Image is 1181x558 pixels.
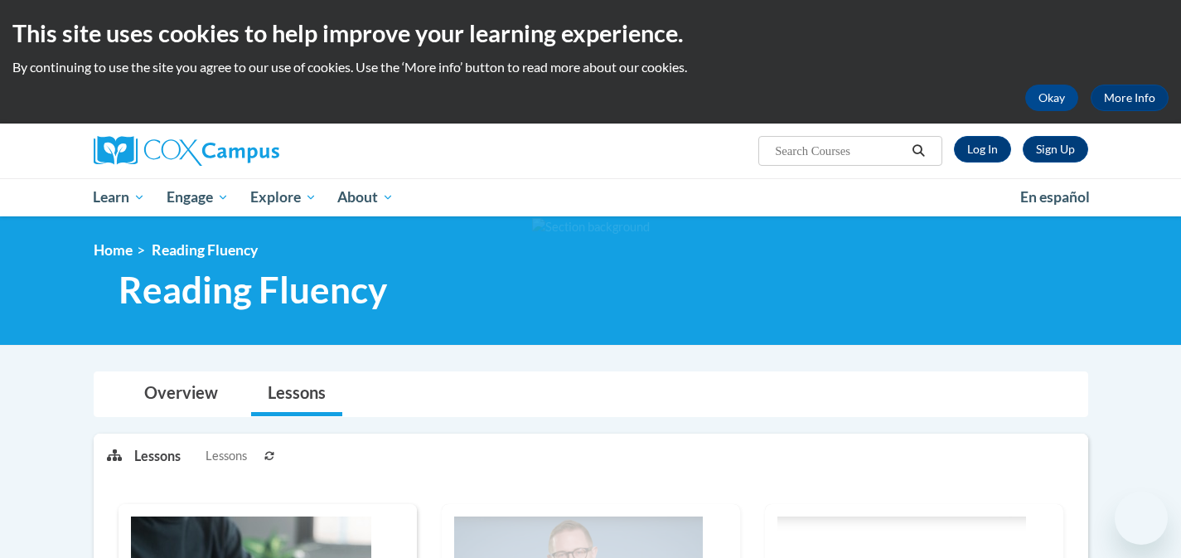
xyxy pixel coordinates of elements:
span: Reading Fluency [119,268,387,312]
i:  [911,145,926,158]
span: Explore [250,187,317,207]
a: About [327,178,404,216]
a: En español [1009,180,1101,215]
h2: This site uses cookies to help improve your learning experience. [12,17,1169,50]
a: Home [94,241,133,259]
img: Cox Campus [94,136,279,166]
span: Learn [93,187,145,207]
span: Engage [167,187,229,207]
img: Section background [532,218,650,236]
button: Okay [1025,85,1078,111]
a: Explore [240,178,327,216]
a: Learn [83,178,157,216]
span: About [337,187,394,207]
iframe: Button to launch messaging window [1115,492,1168,545]
a: Cox Campus [94,136,409,166]
p: By continuing to use the site you agree to our use of cookies. Use the ‘More info’ button to read... [12,58,1169,76]
input: Search Courses [773,141,906,161]
p: Lessons [134,447,181,465]
span: En español [1020,188,1090,206]
a: Engage [156,178,240,216]
a: More Info [1091,85,1169,111]
div: Main menu [69,178,1113,216]
a: Log In [954,136,1011,163]
a: Lessons [251,372,342,416]
a: Register [1023,136,1088,163]
a: Overview [128,372,235,416]
button: Search [906,141,931,161]
span: Lessons [206,447,247,465]
span: Reading Fluency [152,241,258,259]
